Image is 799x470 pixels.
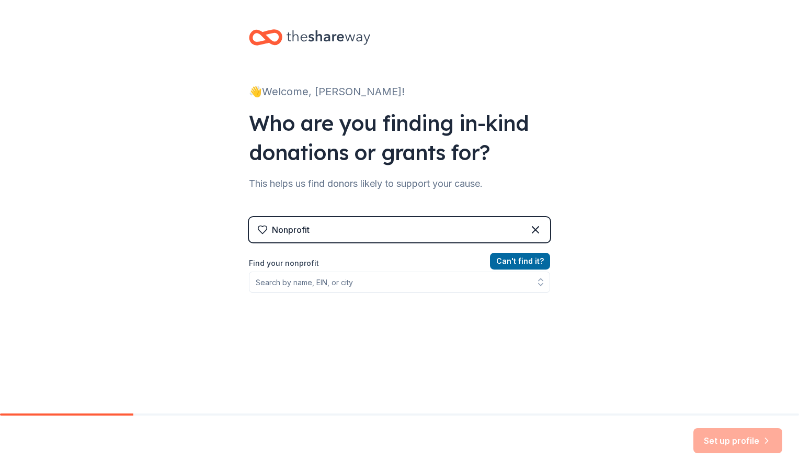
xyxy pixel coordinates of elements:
button: Can't find it? [490,253,550,270]
label: Find your nonprofit [249,257,550,270]
div: 👋 Welcome, [PERSON_NAME]! [249,83,550,100]
div: Who are you finding in-kind donations or grants for? [249,108,550,167]
div: This helps us find donors likely to support your cause. [249,175,550,192]
input: Search by name, EIN, or city [249,272,550,293]
div: Nonprofit [272,223,310,236]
